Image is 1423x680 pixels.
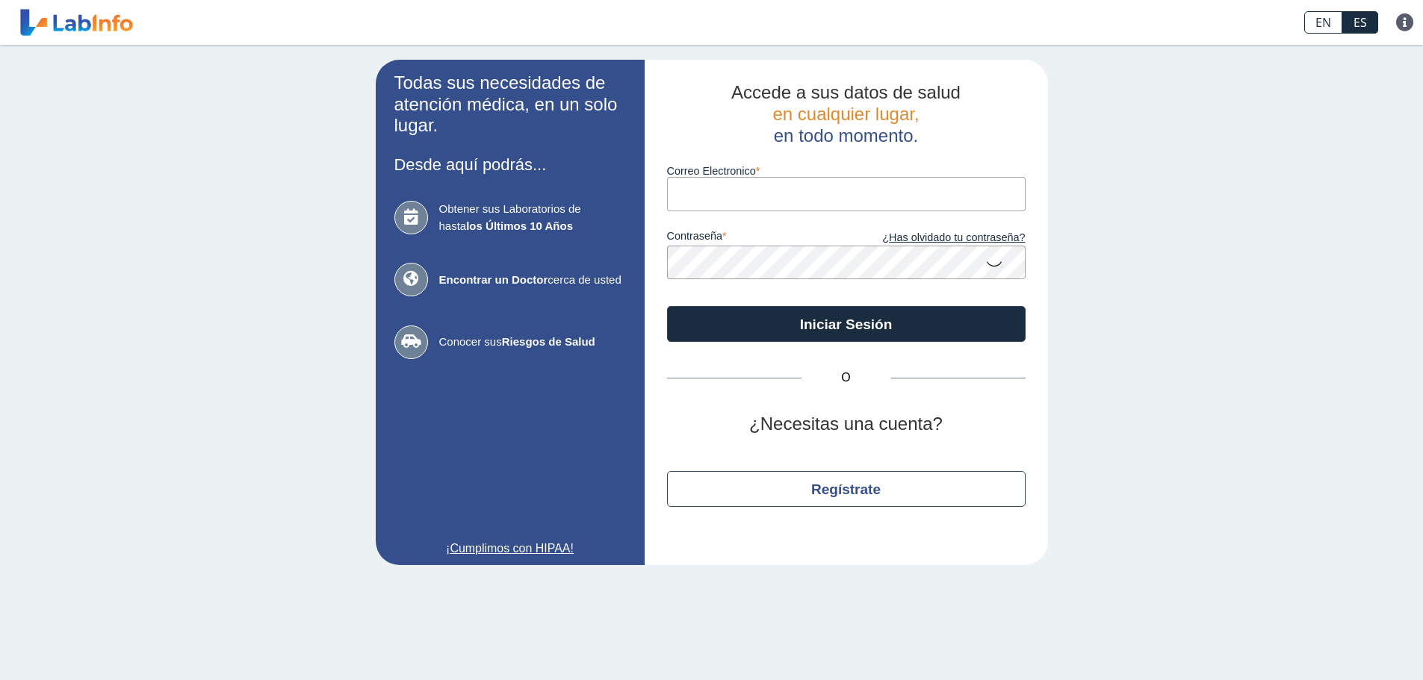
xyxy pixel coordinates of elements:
span: Obtener sus Laboratorios de hasta [439,201,626,234]
button: Regístrate [667,471,1026,507]
a: EN [1304,11,1342,34]
a: ¿Has olvidado tu contraseña? [846,230,1026,246]
span: cerca de usted [439,272,626,289]
b: Riesgos de Salud [502,335,595,348]
b: Encontrar un Doctor [439,273,548,286]
h2: Todas sus necesidades de atención médica, en un solo lugar. [394,72,626,137]
a: ¡Cumplimos con HIPAA! [394,540,626,558]
span: O [802,369,891,387]
a: ES [1342,11,1378,34]
label: contraseña [667,230,846,246]
span: Conocer sus [439,334,626,351]
h3: Desde aquí podrás... [394,155,626,174]
span: Accede a sus datos de salud [731,82,961,102]
span: en todo momento. [774,125,918,146]
b: los Últimos 10 Años [466,219,573,232]
h2: ¿Necesitas una cuenta? [667,414,1026,435]
button: Iniciar Sesión [667,306,1026,342]
span: en cualquier lugar, [772,104,919,124]
label: Correo Electronico [667,165,1026,177]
